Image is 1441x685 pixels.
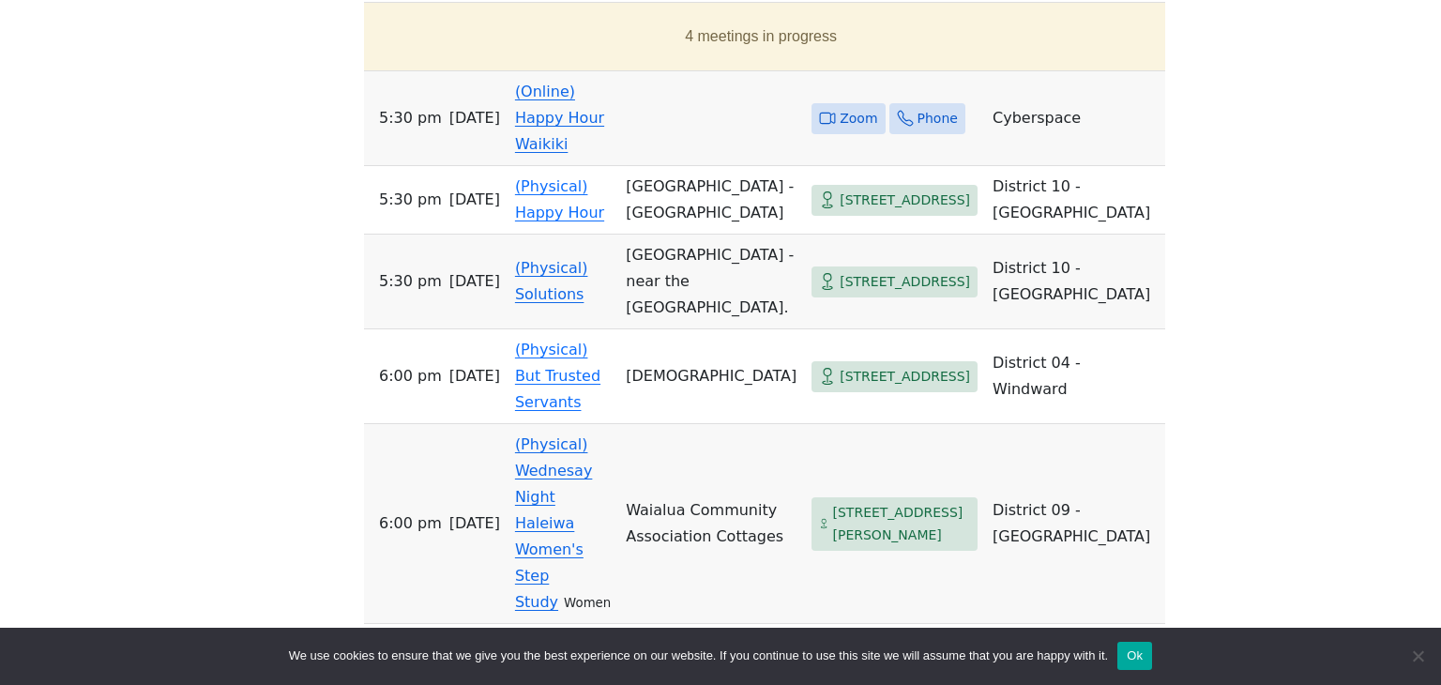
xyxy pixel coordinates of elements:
span: 5:30 PM [379,268,442,295]
td: [GEOGRAPHIC_DATA] - [GEOGRAPHIC_DATA] [618,166,804,235]
span: [DATE] [449,187,500,213]
td: District 10 - [GEOGRAPHIC_DATA] [985,166,1165,235]
span: [STREET_ADDRESS] [840,270,970,294]
a: (Physical) Solutions [515,259,588,303]
button: Ok [1117,642,1152,670]
span: [STREET_ADDRESS] [840,189,970,212]
small: Women [564,596,611,610]
td: Waialua Community Association Cottages [618,424,804,624]
td: Cyberspace [985,71,1165,166]
td: District 09 - [GEOGRAPHIC_DATA] [985,424,1165,624]
td: [DEMOGRAPHIC_DATA] [618,329,804,424]
a: (Physical) Wednesay Night Haleiwa Women's Step Study [515,435,592,611]
td: District 04 - Windward [985,329,1165,424]
span: No [1408,647,1427,665]
button: 4 meetings in progress [372,10,1150,63]
span: 5:30 PM [379,105,442,131]
span: Phone [918,107,958,130]
span: 6:00 PM [379,363,442,389]
span: [DATE] [449,510,500,537]
span: 5:30 PM [379,187,442,213]
span: [DATE] [449,268,500,295]
td: District 10 - [GEOGRAPHIC_DATA] [985,235,1165,329]
span: [DATE] [449,105,500,131]
span: [STREET_ADDRESS] [840,365,970,388]
span: We use cookies to ensure that we give you the best experience on our website. If you continue to ... [289,647,1108,665]
a: (Online) Happy Hour Waikiki [515,83,604,153]
td: [GEOGRAPHIC_DATA] - near the [GEOGRAPHIC_DATA]. [618,235,804,329]
span: 6:00 PM [379,510,442,537]
a: (Physical) But Trusted Servants [515,341,600,411]
span: [DATE] [449,363,500,389]
a: (Physical) Happy Hour [515,177,604,221]
span: [STREET_ADDRESS][PERSON_NAME] [833,501,971,547]
span: Zoom [840,107,877,130]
